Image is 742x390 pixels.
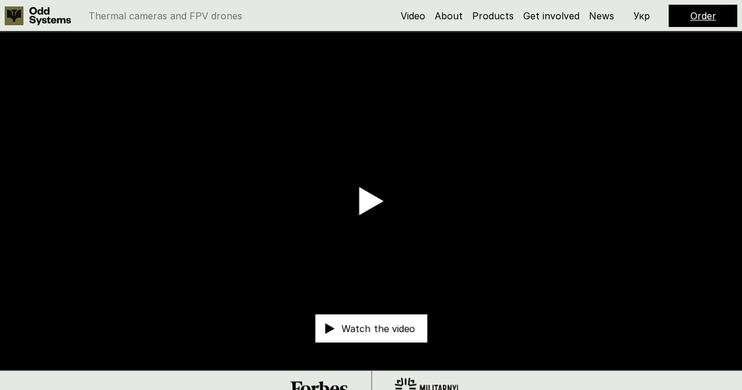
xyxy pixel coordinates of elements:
[633,11,650,21] p: Укр
[89,11,242,21] p: Thermal cameras and FPV drones
[589,10,614,22] a: News
[435,10,463,22] a: About
[401,10,425,22] a: Video
[472,10,514,22] a: Products
[690,10,716,22] a: Order
[341,324,415,334] p: Watch the video
[523,10,580,22] a: Get involved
